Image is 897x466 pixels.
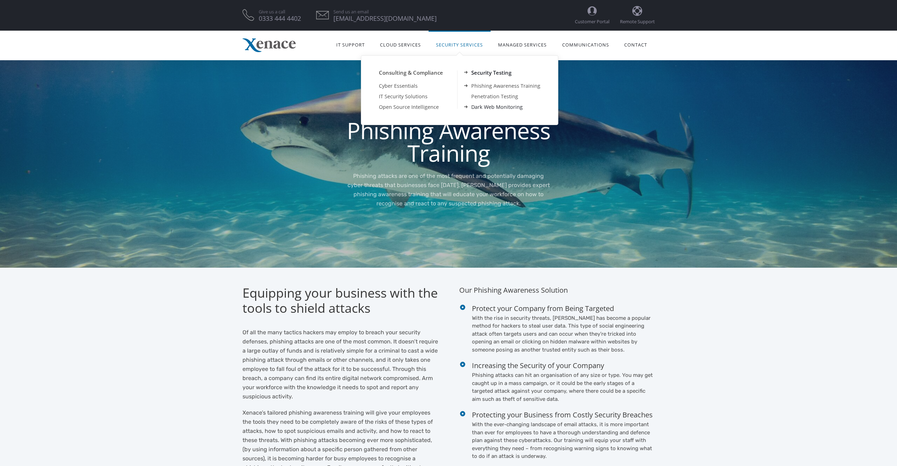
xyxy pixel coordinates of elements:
[345,119,552,164] h1: Phishing Awareness Training
[365,91,457,102] a: IT Security Solutions
[345,172,552,208] p: Phishing attacks are one of the most frequent and potentially damaging cyber threats that busines...
[554,33,616,55] a: Communications
[242,38,296,52] img: Xenace
[472,304,655,313] h4: Protect your Company from Being Targeted
[365,81,457,91] a: Cyber Essentials
[328,33,372,55] a: IT Support
[491,33,554,55] a: Managed Services
[242,329,438,400] span: Of all the many tactics hackers may employ to breach your security defenses, phishing attacks are...
[333,16,437,21] span: [EMAIL_ADDRESS][DOMAIN_NAME]
[472,410,655,420] h4: Protecting your Business from Costly Security Breaches
[259,10,301,14] span: Give us a call
[429,33,491,55] a: Security Services
[457,91,554,102] a: Penetration Testing
[372,33,428,55] a: Cloud Services
[457,66,554,79] a: Security Testing
[457,81,554,91] a: Phishing Awareness Training
[259,10,301,21] a: Give us a call 0333 444 4402
[365,66,457,79] a: Consulting & Compliance
[459,285,655,304] h4: Our Phishing Awareness Solution
[333,10,437,21] a: Send us an email [EMAIL_ADDRESS][DOMAIN_NAME]
[472,421,655,460] p: With the ever-changing landscape of email attacks, it is more important than ever for employees t...
[242,285,438,316] h2: Equipping your business with the tools to shield attacks
[457,102,554,112] a: Dark Web Monitoring
[333,10,437,14] span: Send us an email
[472,371,655,403] p: Phishing attacks can hit an organisation of any size or type. You may get caught up in a mass cam...
[259,16,301,21] span: 0333 444 4402
[616,33,655,55] a: Contact
[472,314,655,354] p: With the rise in security threats, [PERSON_NAME] has become a popular method for hackers to steal...
[472,361,655,370] h4: Increasing the Security of your Company
[365,102,457,112] a: Open Source Intelligence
